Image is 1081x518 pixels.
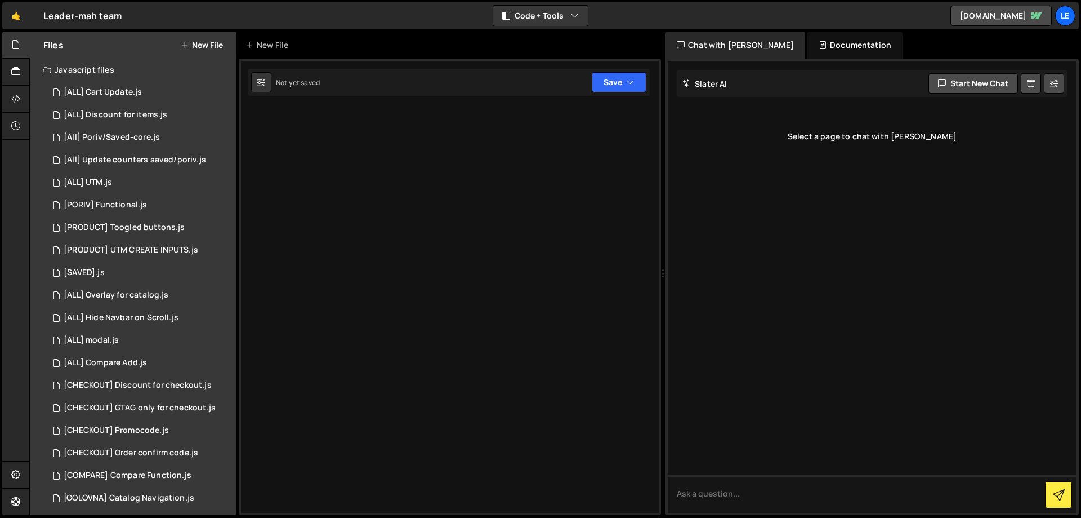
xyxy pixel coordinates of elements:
[807,32,903,59] div: Documentation
[64,493,194,503] div: [GOLOVNA] Catalog Navigation.js
[276,78,320,87] div: Not yet saved
[43,239,236,262] div: 16298/45326.js
[181,41,223,50] button: New File
[682,78,727,89] h2: Slater AI
[64,380,212,391] div: [CHECKOUT] Discount for checkout.js
[43,262,236,284] div: 16298/45505.js
[43,81,236,104] div: 16298/44467.js
[43,9,122,23] div: Leader-mah team
[64,245,198,255] div: [PRODUCT] UTM CREATE INPUTS.js
[43,39,64,51] h2: Files
[64,178,112,188] div: [ALL] UTM.js
[493,6,588,26] button: Code + Tools
[64,132,160,143] div: [All] Poriv/Saved-core.js
[64,268,105,278] div: [SAVED].js
[43,329,236,352] div: 16298/44976.js
[43,464,236,487] div: 16298/45065.js
[1055,6,1075,26] a: Le
[64,155,206,165] div: [All] Update counters saved/poriv.js
[665,32,805,59] div: Chat with [PERSON_NAME]
[64,335,119,346] div: [ALL] modal.js
[245,39,293,51] div: New File
[43,419,236,442] div: 16298/45144.js
[43,374,236,397] div: 16298/45243.js
[64,223,185,233] div: [PRODUCT] Toogled buttons.js
[43,126,236,149] div: 16298/45501.js
[2,2,30,29] a: 🤙
[43,352,236,374] div: 16298/45098.js
[928,73,1018,94] button: Start new chat
[43,442,236,464] div: 16298/44879.js
[64,358,147,368] div: [ALL] Compare Add.js
[30,59,236,81] div: Javascript files
[43,149,236,171] div: 16298/45502.js
[43,284,236,307] div: 16298/45111.js
[592,72,646,92] button: Save
[64,110,167,120] div: [ALL] Discount for items.js
[43,104,236,126] div: 16298/45418.js
[64,426,169,436] div: [CHECKOUT] Promocode.js
[43,194,236,216] div: 16298/45506.js
[64,87,142,98] div: [ALL] Cart Update.js
[64,290,168,300] div: [ALL] Overlay for catalog.js
[43,397,237,419] div: 16298/45143.js
[64,403,216,413] div: [CHECKOUT] GTAG only for checkout.js
[43,171,236,194] div: 16298/45324.js
[64,448,198,458] div: [CHECKOUT] Order confirm code.js
[43,487,236,510] div: 16298/44855.js
[43,307,236,329] div: 16298/44402.js
[950,6,1052,26] a: [DOMAIN_NAME]
[43,216,236,239] div: 16298/45504.js
[64,200,147,210] div: [PORIV] Functional.js
[64,313,178,323] div: [ALL] Hide Navbar on Scroll.js
[64,471,191,481] div: [COMPARE] Compare Function.js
